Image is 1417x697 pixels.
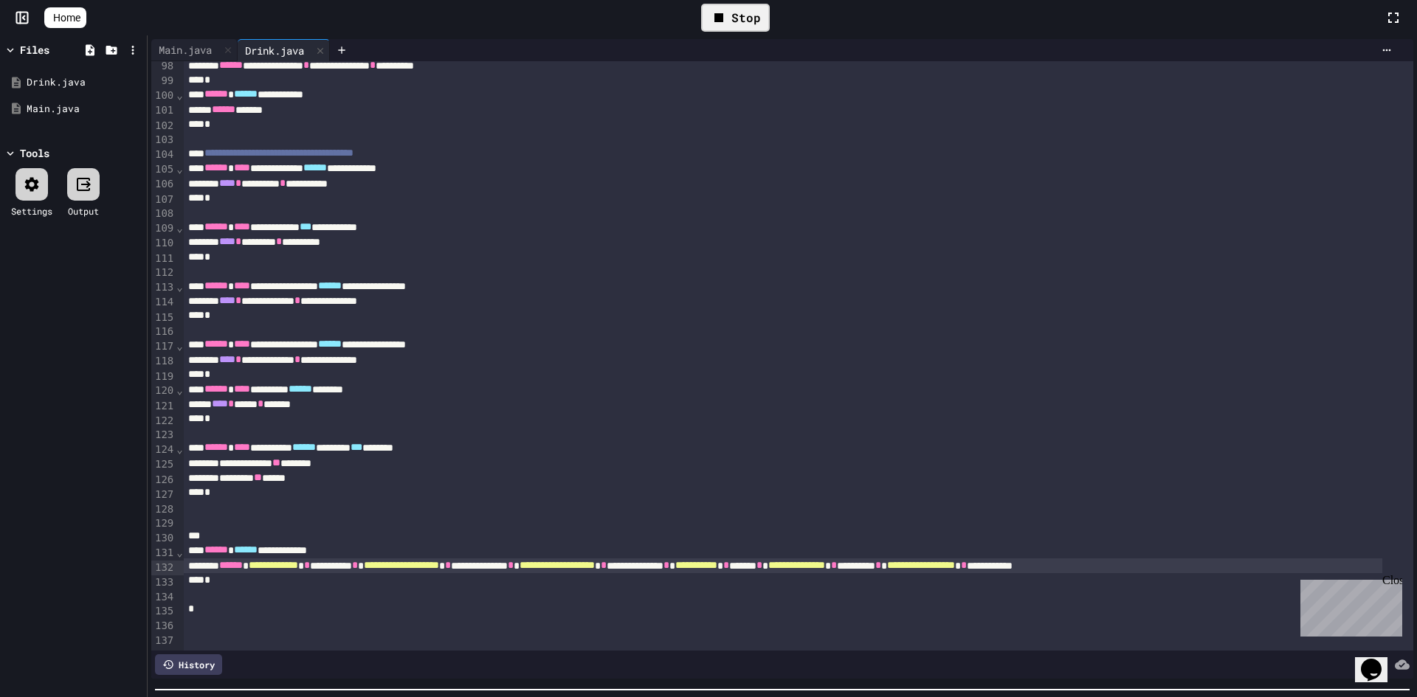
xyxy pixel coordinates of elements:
div: 131 [151,546,176,561]
div: Files [20,42,49,58]
div: 104 [151,148,176,162]
div: 109 [151,221,176,236]
span: Fold line [176,163,183,175]
div: Main.java [27,102,142,117]
div: 105 [151,162,176,177]
div: 130 [151,531,176,546]
div: 99 [151,74,176,89]
div: 103 [151,133,176,148]
div: 110 [151,236,176,251]
div: 126 [151,473,176,488]
div: Stop [701,4,770,32]
span: Fold line [176,281,183,293]
div: Tools [20,145,49,161]
div: Settings [11,204,52,218]
div: 129 [151,516,176,531]
div: 115 [151,311,176,325]
span: Fold line [176,547,183,558]
div: 118 [151,354,176,369]
div: 128 [151,502,176,517]
div: 135 [151,604,176,619]
iframe: chat widget [1355,638,1402,682]
span: Fold line [176,340,183,352]
span: Fold line [176,384,183,396]
div: 114 [151,295,176,310]
div: 102 [151,119,176,133]
div: 133 [151,575,176,590]
div: 132 [151,561,176,575]
div: Chat with us now!Close [6,6,102,94]
div: 113 [151,280,176,295]
div: 108 [151,207,176,221]
span: Fold line [176,89,183,101]
div: 111 [151,252,176,266]
div: 137 [151,634,176,648]
div: 124 [151,443,176,457]
div: 112 [151,266,176,280]
span: Fold line [176,443,183,455]
div: 117 [151,339,176,354]
div: History [155,654,222,675]
div: Output [68,204,99,218]
div: 119 [151,370,176,384]
div: 107 [151,193,176,207]
div: Drink.java [27,75,142,90]
div: 106 [151,177,176,192]
div: 123 [151,428,176,443]
div: 121 [151,399,176,414]
div: 100 [151,89,176,103]
iframe: chat widget [1294,574,1402,637]
span: Fold line [176,222,183,234]
div: Drink.java [238,39,330,61]
span: Home [53,10,80,25]
div: 98 [151,59,176,74]
div: 116 [151,325,176,339]
div: Main.java [151,42,219,58]
div: 122 [151,414,176,429]
div: 134 [151,590,176,605]
div: 120 [151,384,176,398]
div: 127 [151,488,176,502]
div: 125 [151,457,176,472]
div: 101 [151,103,176,118]
div: 136 [151,619,176,634]
div: Drink.java [238,43,311,58]
div: Main.java [151,39,238,61]
a: Home [44,7,86,28]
